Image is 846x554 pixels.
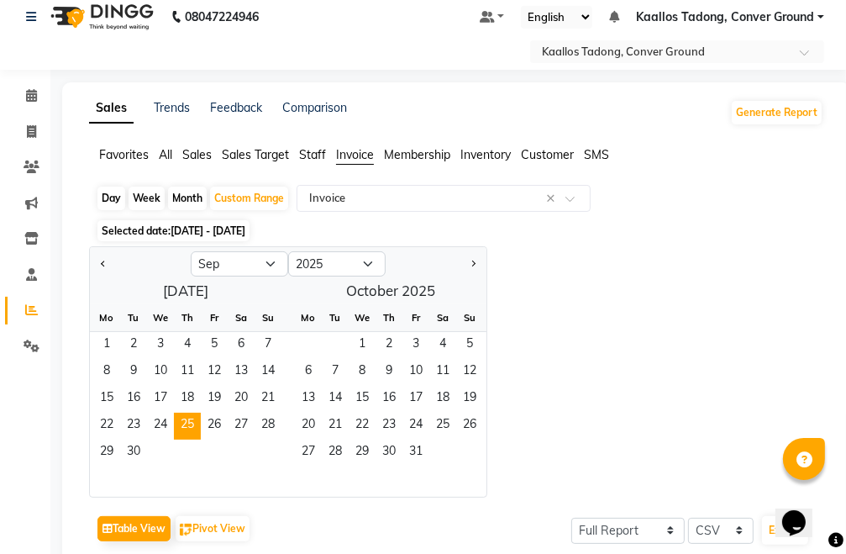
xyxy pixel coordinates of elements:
div: Month [168,187,207,210]
div: Th [376,304,402,331]
div: Day [97,187,125,210]
div: Saturday, September 20, 2025 [228,386,255,413]
div: Monday, October 6, 2025 [295,359,322,386]
button: Pivot View [176,516,250,541]
span: 23 [120,413,147,440]
span: 8 [93,359,120,386]
div: Thursday, October 2, 2025 [376,332,402,359]
span: 4 [429,332,456,359]
div: Sa [429,304,456,331]
span: 1 [93,332,120,359]
span: Kaallos Tadong, Conver Ground [636,8,814,26]
div: Monday, September 8, 2025 [93,359,120,386]
span: 27 [228,413,255,440]
a: Sales [89,93,134,124]
span: 21 [255,386,281,413]
div: Fr [201,304,228,331]
div: Wednesday, October 22, 2025 [349,413,376,440]
div: Tuesday, September 2, 2025 [120,332,147,359]
span: 6 [228,332,255,359]
div: Thursday, September 11, 2025 [174,359,201,386]
div: Monday, September 1, 2025 [93,332,120,359]
div: Saturday, September 27, 2025 [228,413,255,440]
div: Saturday, October 11, 2025 [429,359,456,386]
span: 25 [429,413,456,440]
span: 28 [322,440,349,467]
span: All [159,147,172,162]
div: Friday, October 31, 2025 [402,440,429,467]
span: 31 [402,440,429,467]
span: 7 [255,332,281,359]
span: [DATE] - [DATE] [171,224,245,237]
div: Friday, September 5, 2025 [201,332,228,359]
div: Wednesday, October 8, 2025 [349,359,376,386]
span: 25 [174,413,201,440]
div: Sunday, September 21, 2025 [255,386,281,413]
span: Sales [182,147,212,162]
div: Monday, October 13, 2025 [295,386,322,413]
div: Friday, October 10, 2025 [402,359,429,386]
div: Su [456,304,483,331]
span: 22 [349,413,376,440]
div: Thursday, September 4, 2025 [174,332,201,359]
div: Wednesday, September 17, 2025 [147,386,174,413]
span: Favorites [99,147,149,162]
span: 17 [147,386,174,413]
span: 8 [349,359,376,386]
div: Monday, October 27, 2025 [295,440,322,467]
span: Clear all [546,190,560,208]
span: 1 [349,332,376,359]
span: 18 [174,386,201,413]
div: Sunday, October 5, 2025 [456,332,483,359]
span: 30 [120,440,147,467]
span: 2 [120,332,147,359]
div: Tu [322,304,349,331]
a: Comparison [282,100,347,115]
span: Sales Target [222,147,289,162]
span: 27 [295,440,322,467]
div: Mo [295,304,322,331]
div: Sunday, September 7, 2025 [255,332,281,359]
div: Saturday, September 6, 2025 [228,332,255,359]
div: Tuesday, September 16, 2025 [120,386,147,413]
div: Tu [120,304,147,331]
div: Thursday, October 9, 2025 [376,359,402,386]
select: Select year [288,251,386,277]
span: 26 [201,413,228,440]
span: 3 [147,332,174,359]
span: 5 [456,332,483,359]
span: 22 [93,413,120,440]
div: Tuesday, September 30, 2025 [120,440,147,467]
span: 29 [349,440,376,467]
div: Sunday, September 14, 2025 [255,359,281,386]
span: 14 [255,359,281,386]
span: 6 [295,359,322,386]
span: 18 [429,386,456,413]
div: Friday, October 3, 2025 [402,332,429,359]
a: Trends [154,100,190,115]
div: Th [174,304,201,331]
div: Friday, September 26, 2025 [201,413,228,440]
div: Mo [93,304,120,331]
button: Table View [97,516,171,541]
span: 23 [376,413,402,440]
span: 20 [228,386,255,413]
div: Thursday, October 16, 2025 [376,386,402,413]
span: 10 [147,359,174,386]
div: Tuesday, October 28, 2025 [322,440,349,467]
img: pivot.png [180,524,192,536]
span: 4 [174,332,201,359]
div: We [147,304,174,331]
span: 26 [456,413,483,440]
div: Saturday, October 18, 2025 [429,386,456,413]
span: 19 [201,386,228,413]
span: Inventory [460,147,511,162]
div: Su [255,304,281,331]
span: 5 [201,332,228,359]
span: 28 [255,413,281,440]
div: Friday, October 17, 2025 [402,386,429,413]
span: Membership [384,147,450,162]
span: 15 [93,386,120,413]
span: 20 [295,413,322,440]
div: Monday, September 22, 2025 [93,413,120,440]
